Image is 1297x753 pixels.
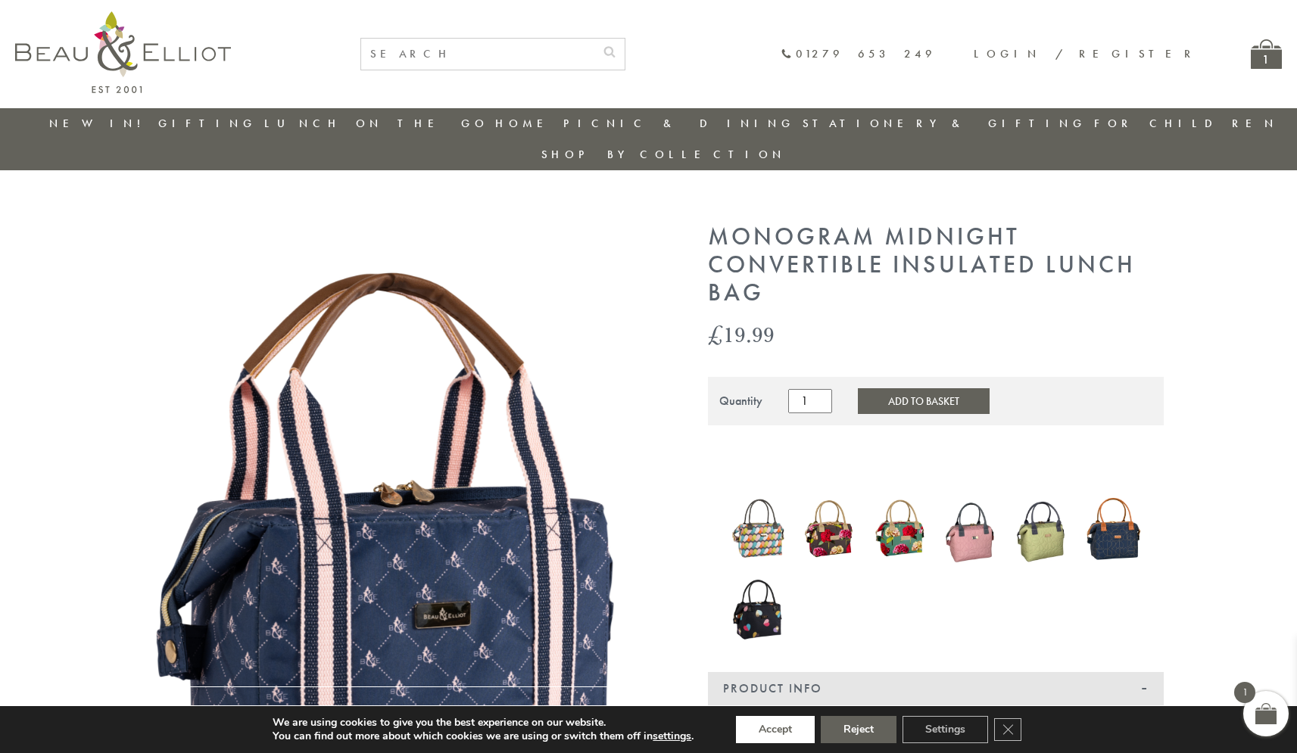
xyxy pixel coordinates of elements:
[719,394,762,408] div: Quantity
[736,716,815,743] button: Accept
[858,388,990,414] button: Add to Basket
[361,39,594,70] input: SEARCH
[937,434,1167,471] iframe: Secure express checkout frame
[708,223,1164,306] h1: Monogram Midnight Convertible Insulated Lunch Bag
[708,319,723,350] span: £
[273,730,694,743] p: You can find out more about which cookies we are using or switch them off in .
[15,11,231,93] img: logo
[264,116,488,131] a: Lunch On The Go
[1094,116,1278,131] a: For Children
[994,718,1021,741] button: Close GDPR Cookie Banner
[708,319,775,350] bdi: 19.99
[731,571,787,646] img: Emily convertible lunch bag
[801,495,857,563] img: Sarah Kelleher Lunch Bag Dark Stone
[943,491,999,569] a: Oxford quilted lunch bag mallow
[495,116,556,131] a: Home
[563,116,795,131] a: Picnic & Dining
[731,493,787,565] img: Carnaby eclipse convertible lunch bag
[903,716,988,743] button: Settings
[705,434,935,471] iframe: Secure express checkout frame
[731,493,787,568] a: Carnaby eclipse convertible lunch bag
[974,46,1198,61] a: Login / Register
[273,716,694,730] p: We are using cookies to give you the best experience on our website.
[1234,682,1255,703] span: 1
[788,389,832,413] input: Product quantity
[541,147,786,162] a: Shop by collection
[1251,39,1282,69] a: 1
[872,492,928,566] img: Sarah Kelleher convertible lunch bag teal
[653,730,691,743] button: settings
[1085,492,1141,566] img: Navy Broken-hearted Convertible Insulated Lunch Bag
[781,48,936,61] a: 01279 653 249
[872,492,928,570] a: Sarah Kelleher convertible lunch bag teal
[731,571,787,649] a: Emily convertible lunch bag
[943,491,999,566] img: Oxford quilted lunch bag mallow
[49,116,151,131] a: New in!
[801,495,857,566] a: Sarah Kelleher Lunch Bag Dark Stone
[1014,490,1070,571] a: Oxford quilted lunch bag pistachio
[1085,492,1141,570] a: Navy Broken-hearted Convertible Insulated Lunch Bag
[803,116,1087,131] a: Stationery & Gifting
[708,672,1164,705] div: Product Info
[158,116,257,131] a: Gifting
[821,716,896,743] button: Reject
[1014,490,1070,568] img: Oxford quilted lunch bag pistachio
